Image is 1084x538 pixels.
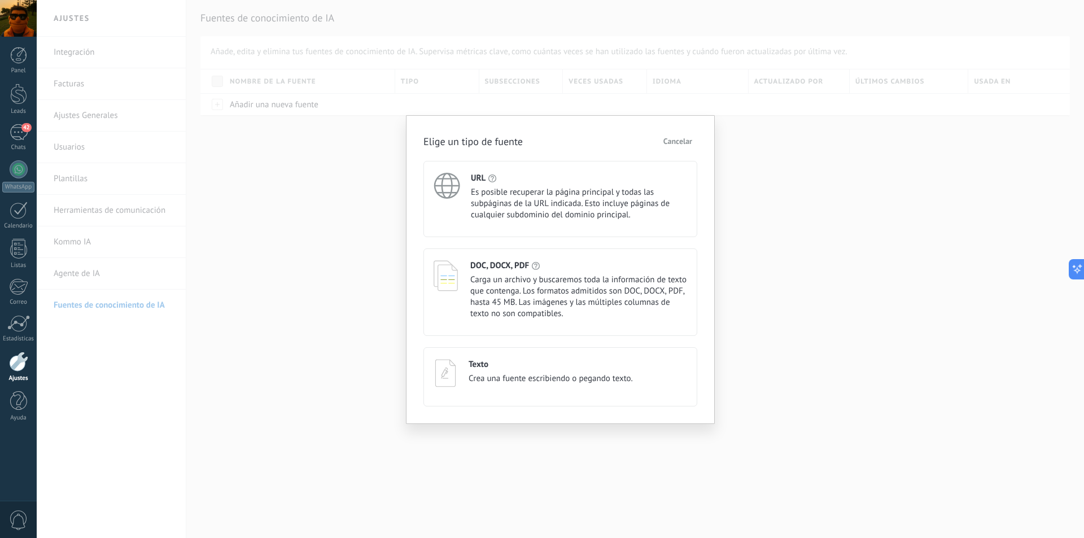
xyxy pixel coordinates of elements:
[2,375,35,382] div: Ajustes
[471,187,687,221] span: Es posible recuperar la página principal y todas las subpáginas de la URL indicada. Esto incluye ...
[423,134,523,148] h2: Elige un tipo de fuente
[2,182,34,193] div: WhatsApp
[469,359,488,370] h4: Texto
[2,222,35,230] div: Calendario
[2,108,35,115] div: Leads
[2,414,35,422] div: Ayuda
[470,274,687,320] span: Carga un archivo y buscaremos toda la información de texto que contenga. Los formatos admitidos s...
[2,67,35,75] div: Panel
[2,335,35,343] div: Estadísticas
[2,144,35,151] div: Chats
[470,260,529,271] h4: DOC, DOCX, PDF
[2,299,35,306] div: Correo
[663,137,692,145] span: Cancelar
[469,373,633,384] span: Crea una fuente escribiendo o pegando texto.
[658,133,697,150] button: Cancelar
[21,123,31,132] span: 42
[2,262,35,269] div: Listas
[471,173,486,183] h4: URL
